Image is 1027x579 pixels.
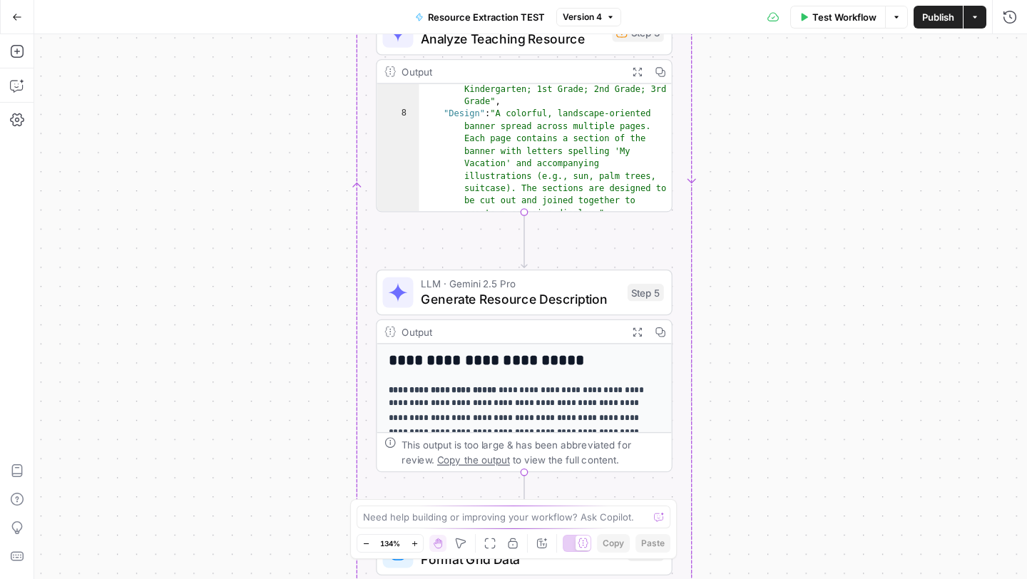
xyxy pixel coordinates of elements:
[402,437,663,468] div: This output is too large & has been abbreviated for review. to view the full content.
[421,289,620,309] span: Generate Resource Description
[437,454,510,466] span: Copy the output
[914,6,963,29] button: Publish
[612,23,663,42] div: Step 3
[377,71,419,108] div: 7
[597,534,630,553] button: Copy
[922,10,954,24] span: Publish
[641,537,665,550] span: Paste
[628,544,664,561] div: Step 7
[402,64,620,79] div: Output
[376,9,673,212] div: Analyze Teaching ResourceStep 3Output Kindergarten; 1st Grade; 2nd Grade; 3rd Grade", "Design":"A...
[812,10,877,24] span: Test Workflow
[421,550,620,569] span: Format Grid Data
[628,284,664,301] div: Step 5
[380,538,400,549] span: 134%
[556,8,621,26] button: Version 4
[790,6,885,29] button: Test Workflow
[402,324,620,339] div: Output
[635,534,670,553] button: Paste
[421,276,620,291] span: LLM · Gemini 2.5 Pro
[563,11,602,24] span: Version 4
[377,108,419,220] div: 8
[421,29,604,48] span: Analyze Teaching Resource
[428,10,545,24] span: Resource Extraction TEST
[407,6,553,29] button: Resource Extraction TEST
[603,537,624,550] span: Copy
[521,212,527,268] g: Edge from step_3 to step_5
